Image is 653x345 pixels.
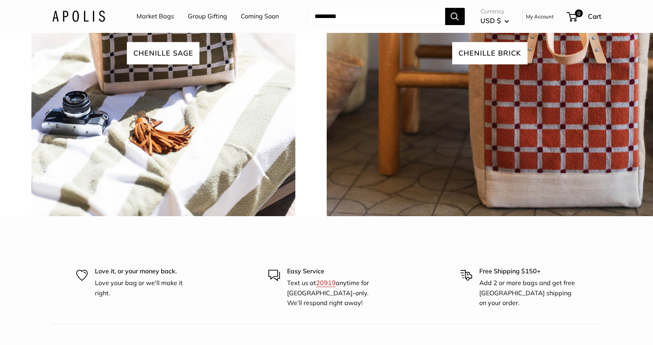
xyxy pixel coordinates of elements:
[568,10,601,23] a: 0 Cart
[95,278,193,298] p: Love your bag or we'll make it right.
[445,8,465,25] button: Search
[479,266,577,276] p: Free Shipping $150+
[188,11,227,22] a: Group Gifting
[6,315,84,339] iframe: Sign Up via Text for Offers
[316,279,336,287] a: 20919
[308,8,445,25] input: Search...
[52,11,105,22] img: Apolis
[95,266,193,276] p: Love it, or your money back.
[452,42,527,65] span: chenille brick
[136,11,174,22] a: Market Bags
[287,266,385,276] p: Easy Service
[287,278,385,308] p: Text us at anytime for [GEOGRAPHIC_DATA]-only. We’ll respond right away!
[127,42,200,65] span: Chenille sage
[480,14,509,27] button: USD $
[480,6,509,17] span: Currency
[588,12,601,20] span: Cart
[526,12,554,21] a: My Account
[479,278,577,308] p: Add 2 or more bags and get free [GEOGRAPHIC_DATA] shipping on your order.
[241,11,279,22] a: Coming Soon
[575,9,582,17] span: 0
[480,16,501,25] span: USD $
